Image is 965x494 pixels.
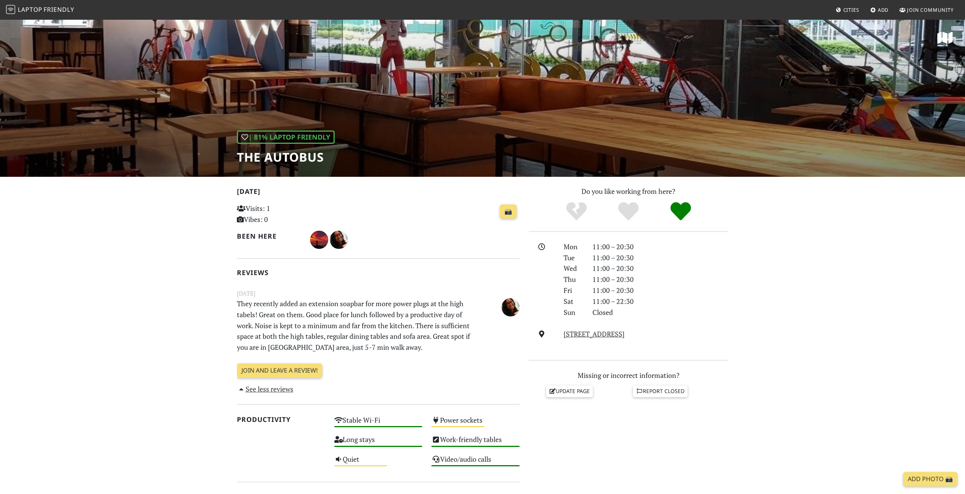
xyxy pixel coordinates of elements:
h2: Productivity [237,415,325,423]
img: 2014-lesley.jpg [310,231,328,249]
div: 11:00 – 20:30 [588,263,733,274]
div: 11:00 – 22:30 [588,296,733,307]
div: Work-friendly tables [427,433,524,453]
span: Cities [843,6,859,13]
span: Join Community [907,6,954,13]
a: Update page [546,385,593,397]
span: Jan Relador [501,302,520,311]
a: [STREET_ADDRESS] [564,329,625,338]
small: [DATE] [232,289,524,298]
div: 11:00 – 20:30 [588,285,733,296]
a: Cities [833,3,862,17]
div: | 81% Laptop Friendly [237,131,335,144]
div: Stable Wi-Fi [330,414,427,433]
p: Visits: 1 Vibes: 0 [237,203,325,225]
div: Sun [559,307,588,318]
img: LaptopFriendly [6,5,15,14]
div: Mon [559,241,588,252]
p: They recently added an extension soapbar for more power plugs at the high tabels! Great on them. ... [232,298,476,353]
div: Video/audio calls [427,453,524,472]
a: See less reviews [237,384,293,393]
h2: Been here [237,232,301,240]
p: Do you like working from here? [529,186,728,197]
div: Quiet [330,453,427,472]
img: 1860-jan.jpg [501,298,520,316]
a: Add [867,3,892,17]
img: 1860-jan.jpg [330,231,348,249]
span: Laptop [18,5,42,14]
div: 11:00 – 20:30 [588,241,733,252]
div: 11:00 – 20:30 [588,274,733,285]
div: Long stays [330,433,427,453]
div: Tue [559,252,588,263]
a: Join and leave a review! [237,363,322,378]
div: Sat [559,296,588,307]
div: Thu [559,274,588,285]
div: Yes [602,201,655,222]
h2: [DATE] [237,187,520,198]
a: Report closed [633,385,688,397]
div: No [550,201,603,222]
a: Join Community [896,3,957,17]
h2: Reviews [237,269,520,277]
a: Add Photo 📸 [903,472,957,486]
a: 📸 [500,205,517,219]
a: LaptopFriendly LaptopFriendly [6,3,74,17]
span: Friendly [44,5,74,14]
div: Wed [559,263,588,274]
span: Add [878,6,889,13]
div: Closed [588,307,733,318]
div: 11:00 – 20:30 [588,252,733,263]
h1: The Autobus [237,150,335,164]
span: Lesley Nair [310,234,330,244]
div: Power sockets [427,414,524,433]
p: Missing or incorrect information? [529,370,728,381]
span: Jan Relador [330,234,348,244]
div: Definitely! [655,201,707,222]
div: Fri [559,285,588,296]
